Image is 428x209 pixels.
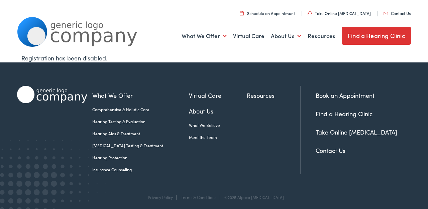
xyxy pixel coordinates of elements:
[92,119,189,125] a: Hearing Testing & Evaluation
[384,12,388,15] img: utility icon
[240,11,244,15] img: utility icon
[189,107,247,116] a: About Us
[92,143,189,149] a: [MEDICAL_DATA] Testing & Treatment
[316,146,345,155] a: Contact Us
[92,107,189,113] a: Comprehensive & Holistic Care
[221,195,284,200] div: ©2025 Alpaca [MEDICAL_DATA]
[308,24,335,48] a: Resources
[148,194,173,200] a: Privacy Policy
[189,134,247,140] a: Meet the Team
[182,24,227,48] a: What We Offer
[92,91,189,100] a: What We Offer
[308,10,371,16] a: Take Online [MEDICAL_DATA]
[92,167,189,173] a: Insurance Counseling
[233,24,264,48] a: Virtual Care
[316,91,374,99] a: Book an Appointment
[271,24,301,48] a: About Us
[189,91,247,100] a: Virtual Care
[316,128,397,136] a: Take Online [MEDICAL_DATA]
[384,10,411,16] a: Contact Us
[92,131,189,137] a: Hearing Aids & Treatment
[316,110,372,118] a: Find a Hearing Clinic
[17,86,87,103] img: Alpaca Audiology
[247,91,300,100] a: Resources
[181,194,216,200] a: Terms & Conditions
[342,27,411,45] a: Find a Hearing Clinic
[308,11,312,15] img: utility icon
[189,122,247,128] a: What We Believe
[21,53,407,62] div: Registration has been disabled.
[240,10,295,16] a: Schedule an Appointment
[92,155,189,161] a: Hearing Protection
